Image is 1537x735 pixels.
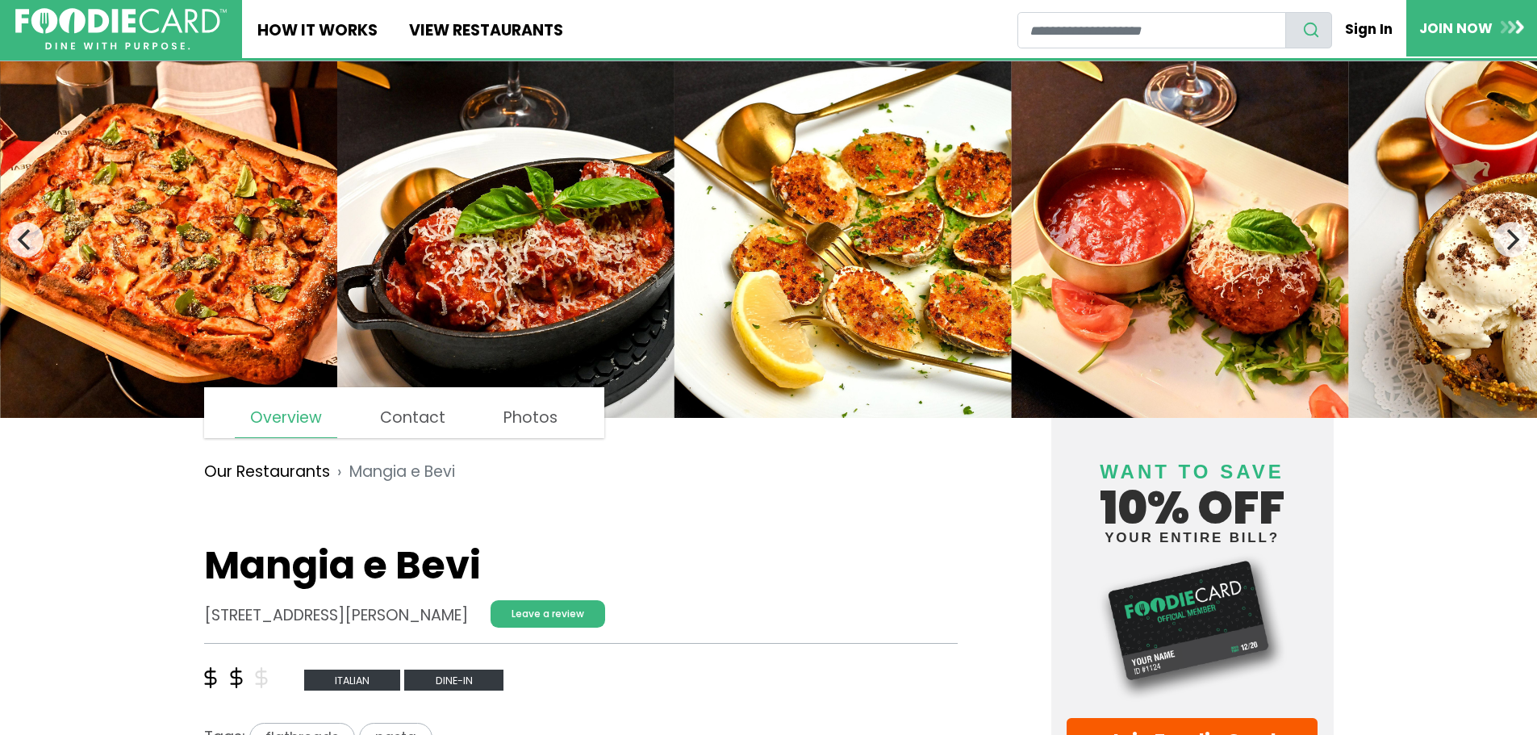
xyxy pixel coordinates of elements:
h4: 10% off [1067,441,1318,545]
button: search [1285,12,1332,48]
a: Leave a review [491,600,605,628]
a: Sign In [1332,11,1406,47]
address: [STREET_ADDRESS][PERSON_NAME] [204,604,468,628]
span: Dine-in [404,670,503,691]
button: Next [1493,222,1529,257]
a: Our Restaurants [204,461,330,484]
nav: breadcrumb [204,449,959,495]
span: Want to save [1100,461,1284,482]
img: Foodie Card [1067,553,1318,702]
a: Dine-in [404,668,503,690]
h1: Mangia e Bevi [204,542,959,589]
span: italian [304,670,401,691]
a: italian [304,668,405,690]
input: restaurant search [1017,12,1286,48]
nav: page links [204,387,605,438]
img: FoodieCard; Eat, Drink, Save, Donate [15,8,227,51]
a: Photos [488,399,573,437]
a: Contact [365,399,461,437]
a: Overview [235,399,337,438]
small: your entire bill? [1067,531,1318,545]
li: Mangia e Bevi [330,461,455,484]
button: Previous [8,222,44,257]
